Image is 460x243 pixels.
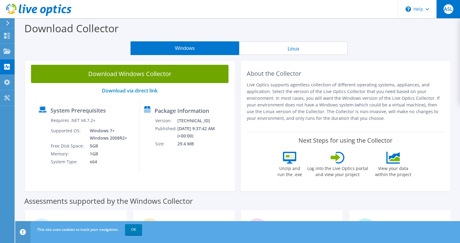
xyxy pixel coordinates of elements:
td: Windows 7+ Windows 2008R2+ [85,127,128,142]
button: Linux [239,41,348,55]
td: 5GB [85,142,128,150]
label: Log into the Live Optics portal and view your project [307,164,368,178]
h2: About the Collector [247,70,444,77]
p: Live Optics supports agentless collection of different operating systems, appliances, and applica... [247,82,444,122]
td: Size: [155,140,177,148]
td: System Type: [51,158,85,166]
button: Windows [131,41,239,55]
label: Download Collector [24,21,119,35]
a: OK [125,224,142,235]
a: Download via direct link [102,87,158,94]
td: Version: [155,117,177,125]
span: ASL [444,4,453,14]
label: System Prerequisites [51,107,106,113]
td: [DATE] 9:37:42 AM (+00:00) [177,125,232,140]
label: Unzip and run the .exe [276,164,304,178]
td: 1GB [85,150,128,158]
label: Package Information [155,108,209,114]
td: 29.4 MB [177,140,232,148]
a: Download Windows Collector [31,65,228,83]
svg: \n [406,6,411,12]
span: This site uses cookies to track your navigation. [37,227,119,232]
td: Free Disk Space: [51,142,85,150]
td: Supported OS: [51,127,85,142]
label: View your data within the project [371,164,415,178]
label: Assessments supported by the Windows Collector [24,198,193,204]
td: Published: [155,125,177,140]
label: Next Steps for using the Collector [298,137,392,144]
label: Requires .NET V4.7.2+ [51,117,96,123]
td: x64 [85,158,128,166]
td: [TECHNICAL_ID] [177,117,232,125]
td: Memory: [51,150,85,158]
